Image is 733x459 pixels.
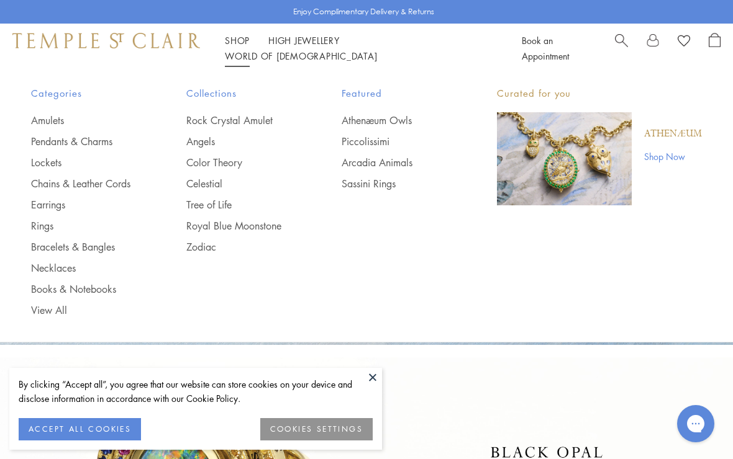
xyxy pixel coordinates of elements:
[186,177,292,190] a: Celestial
[671,401,721,447] iframe: Gorgias live chat messenger
[522,34,569,62] a: Book an Appointment
[342,86,447,101] span: Featured
[31,135,137,148] a: Pendants & Charms
[342,135,447,148] a: Piccolissimi
[31,114,137,127] a: Amulets
[186,156,292,169] a: Color Theory
[342,114,447,127] a: Athenæum Owls
[186,198,292,212] a: Tree of Life
[186,135,292,148] a: Angels
[31,282,137,296] a: Books & Notebooks
[497,86,702,101] p: Curated for you
[225,34,250,47] a: ShopShop
[615,33,628,64] a: Search
[709,33,721,64] a: Open Shopping Bag
[31,156,137,169] a: Lockets
[225,50,377,62] a: World of [DEMOGRAPHIC_DATA]World of [DEMOGRAPHIC_DATA]
[31,198,137,212] a: Earrings
[31,219,137,233] a: Rings
[260,418,373,440] button: COOKIES SETTINGS
[342,177,447,190] a: Sassini Rings
[186,219,292,233] a: Royal Blue Moonstone
[225,33,494,64] nav: Main navigation
[31,261,137,275] a: Necklaces
[644,149,702,163] a: Shop Now
[186,114,292,127] a: Rock Crystal Amulet
[12,33,200,48] img: Temple St. Clair
[678,33,690,51] a: View Wishlist
[19,377,373,406] div: By clicking “Accept all”, you agree that our website can store cookies on your device and disclos...
[31,303,137,317] a: View All
[19,418,141,440] button: ACCEPT ALL COOKIES
[31,240,137,254] a: Bracelets & Bangles
[644,127,702,141] a: Athenæum
[293,6,434,18] p: Enjoy Complimentary Delivery & Returns
[186,240,292,254] a: Zodiac
[186,86,292,101] span: Collections
[31,177,137,190] a: Chains & Leather Cords
[342,156,447,169] a: Arcadia Animals
[31,86,137,101] span: Categories
[268,34,340,47] a: High JewelleryHigh Jewellery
